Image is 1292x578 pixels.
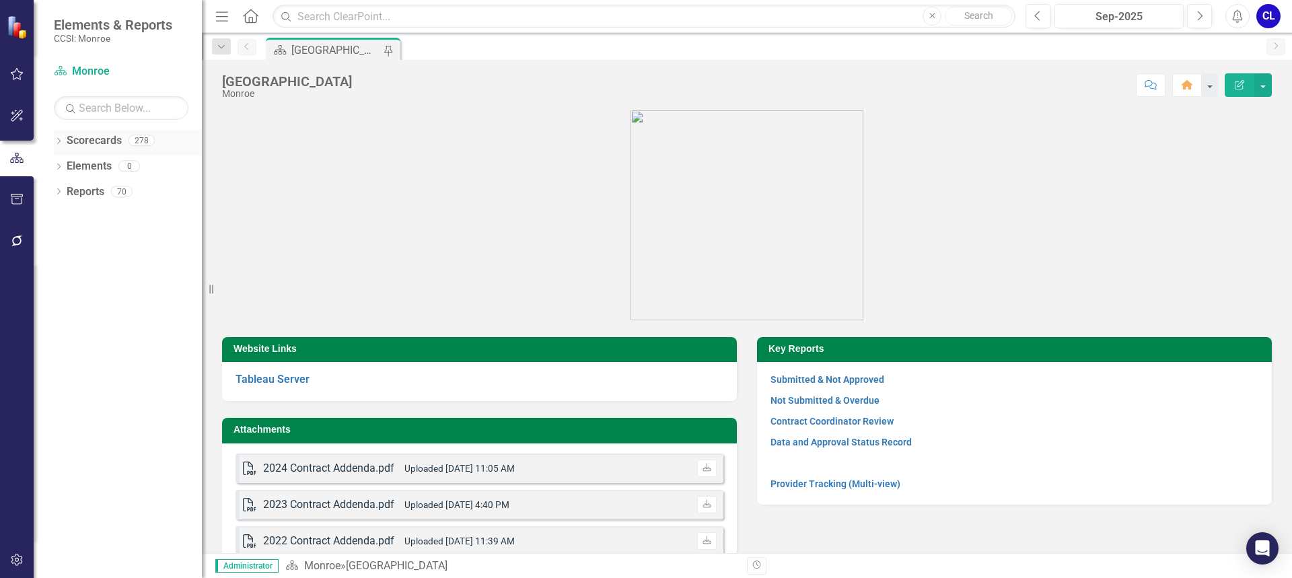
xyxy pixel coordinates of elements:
[236,373,310,386] a: Tableau Server
[964,10,993,21] span: Search
[54,17,172,33] span: Elements & Reports
[54,64,188,79] a: Monroe
[631,110,863,320] img: OMH%20Logo_Green%202024%20Stacked.png
[118,161,140,172] div: 0
[111,186,133,197] div: 70
[67,184,104,200] a: Reports
[263,534,394,549] div: 2022 Contract Addenda.pdf
[770,437,912,447] a: Data and Approval Status Record
[346,559,447,572] div: [GEOGRAPHIC_DATA]
[263,497,394,513] div: 2023 Contract Addenda.pdf
[1246,532,1279,565] div: Open Intercom Messenger
[1059,9,1179,25] div: Sep-2025
[234,344,730,354] h3: Website Links
[304,559,340,572] a: Monroe
[770,374,884,385] a: Submitted & Not Approved
[222,89,352,99] div: Monroe
[222,74,352,89] div: [GEOGRAPHIC_DATA]
[67,133,122,149] a: Scorecards
[770,478,900,489] a: Provider Tracking (Multi-view)
[1256,4,1281,28] button: CL
[770,416,894,427] a: Contract Coordinator Review
[285,558,737,574] div: »
[404,536,515,546] small: Uploaded [DATE] 11:39 AM
[67,159,112,174] a: Elements
[234,425,730,435] h3: Attachments
[54,33,172,44] small: CCSI: Monroe
[770,395,880,406] a: Not Submitted & Overdue
[54,96,188,120] input: Search Below...
[263,461,394,476] div: 2024 Contract Addenda.pdf
[291,42,380,59] div: [GEOGRAPHIC_DATA]
[215,559,279,573] span: Administrator
[7,15,30,39] img: ClearPoint Strategy
[1054,4,1184,28] button: Sep-2025
[768,344,1265,354] h3: Key Reports
[945,7,1012,26] button: Search
[273,5,1015,28] input: Search ClearPoint...
[404,463,515,474] small: Uploaded [DATE] 11:05 AM
[129,135,155,147] div: 278
[404,499,509,510] small: Uploaded [DATE] 4:40 PM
